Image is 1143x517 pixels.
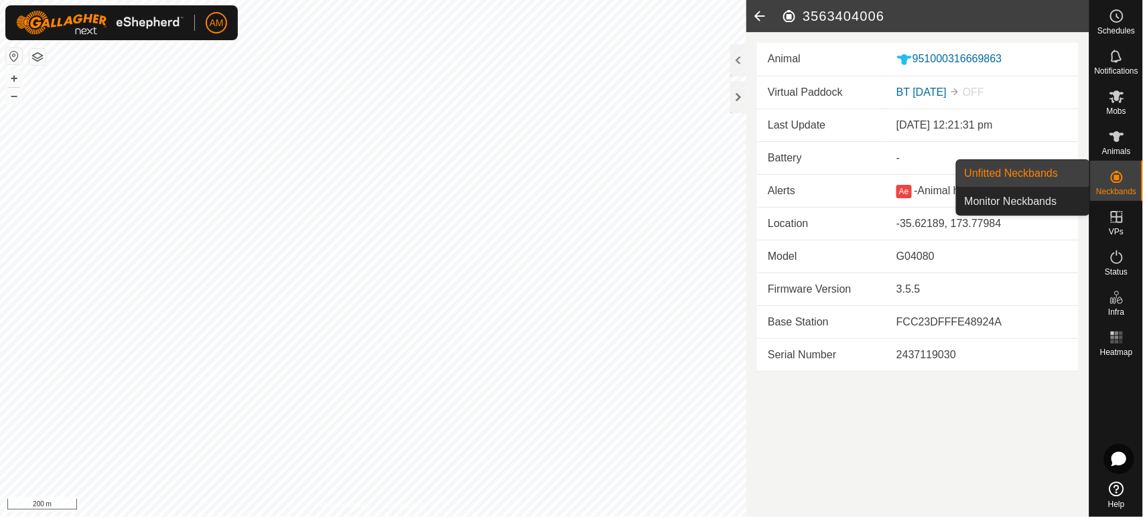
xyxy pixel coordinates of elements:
[757,240,886,273] td: Model
[896,248,1068,265] div: G04080
[1107,107,1126,115] span: Mobs
[210,16,224,30] span: AM
[915,185,918,196] span: -
[918,185,1051,196] span: Animal has escaped the VP.
[1095,67,1138,75] span: Notifications
[1102,147,1131,155] span: Animals
[757,273,886,305] td: Firmware Version
[965,165,1059,181] span: Unfitted Neckbands
[896,185,911,198] button: Ae
[757,174,886,207] td: Alerts
[757,43,886,76] td: Animal
[963,86,984,98] span: OFF
[1100,348,1133,356] span: Heatmap
[757,338,886,371] td: Serial Number
[896,150,1068,166] div: -
[1097,27,1135,35] span: Schedules
[757,141,886,174] td: Battery
[757,207,886,240] td: Location
[1105,268,1128,276] span: Status
[757,109,886,142] td: Last Update
[757,76,886,109] td: Virtual Paddock
[896,281,1068,297] div: 3.5.5
[757,305,886,338] td: Base Station
[6,48,22,64] button: Reset Map
[1109,228,1124,236] span: VPs
[957,188,1089,215] a: Monitor Neckbands
[6,88,22,104] button: –
[957,160,1089,187] a: Unfitted Neckbands
[896,347,1068,363] div: 2437119030
[965,194,1057,210] span: Monitor Neckbands
[896,314,1068,330] div: FCC23DFFFE48924A
[16,11,184,35] img: Gallagher Logo
[896,51,1068,68] div: 951000316669863
[29,49,46,65] button: Map Layers
[1096,188,1136,196] span: Neckbands
[387,500,426,512] a: Contact Us
[6,70,22,86] button: +
[1108,500,1125,508] span: Help
[1090,476,1143,514] a: Help
[896,117,1068,133] div: [DATE] 12:21:31 pm
[896,216,1068,232] div: -35.62189, 173.77984
[1108,308,1124,316] span: Infra
[781,8,1089,24] h2: 3563404006
[320,500,371,512] a: Privacy Policy
[896,86,947,98] a: BT [DATE]
[949,86,960,97] img: to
